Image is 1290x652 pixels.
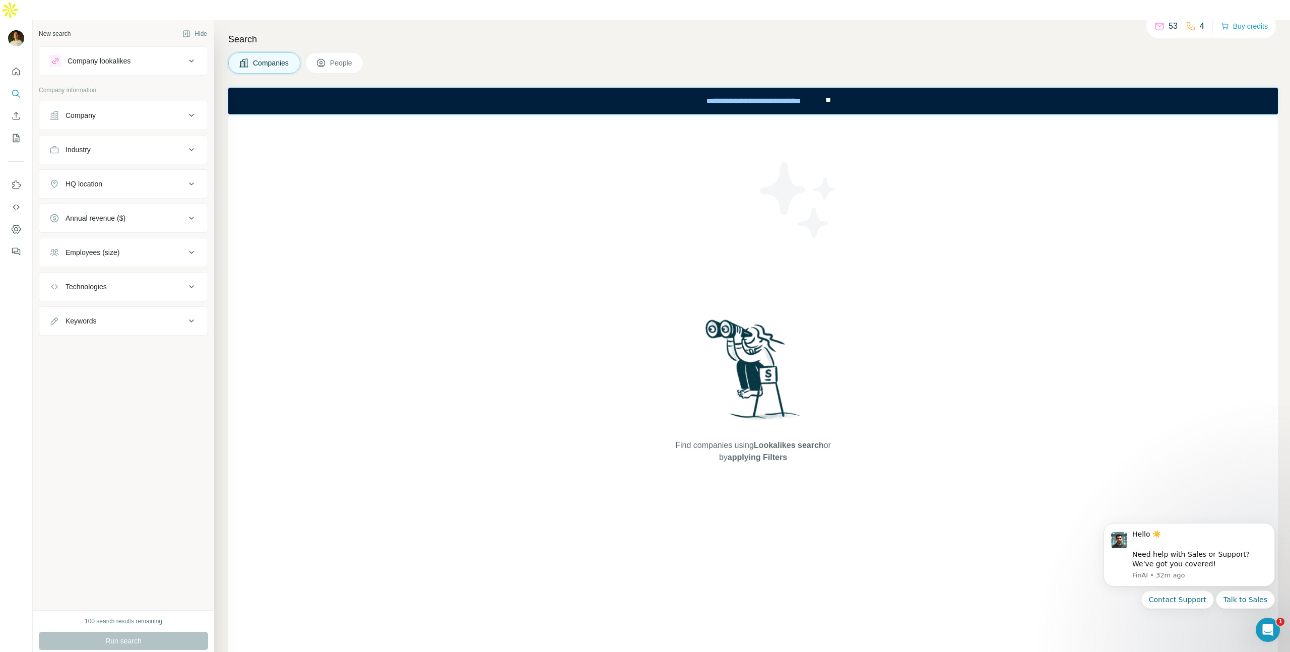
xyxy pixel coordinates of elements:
div: Company lookalikes [68,56,131,66]
img: Avatar [8,30,24,46]
div: Annual revenue ($) [66,213,125,223]
button: HQ location [39,172,208,196]
span: People [330,58,353,68]
button: Industry [39,138,208,162]
button: Use Surfe API [8,198,24,216]
button: Hide [175,26,214,41]
img: Surfe Illustration - Stars [753,155,844,245]
div: Company [66,110,96,120]
button: Employees (size) [39,240,208,265]
p: 4 [1200,20,1204,32]
div: Employees (size) [66,247,119,257]
button: Technologies [39,275,208,299]
button: Enrich CSV [8,107,24,125]
span: Lookalikes search [754,441,824,449]
img: Surfe Illustration - Woman searching with binoculars [701,317,806,429]
button: Annual revenue ($) [39,206,208,230]
div: Keywords [66,316,96,326]
button: Search [8,85,24,103]
span: 1 [1276,618,1284,626]
button: Quick start [8,62,24,81]
button: Buy credits [1221,19,1268,33]
button: My lists [8,129,24,147]
div: HQ location [66,179,102,189]
iframe: Banner [228,88,1278,114]
iframe: Intercom notifications message [1088,511,1290,647]
button: Keywords [39,309,208,333]
span: applying Filters [728,453,787,462]
button: Feedback [8,242,24,260]
div: Industry [66,145,91,155]
h4: Search [228,32,1278,46]
button: Company lookalikes [39,49,208,73]
span: Companies [253,58,290,68]
button: Company [39,103,208,127]
p: Company information [39,86,208,95]
span: Find companies using or by [672,439,833,464]
div: 100 search results remaining [85,617,162,626]
button: Dashboard [8,220,24,238]
iframe: Intercom live chat [1256,618,1280,642]
p: 53 [1169,20,1178,32]
div: New search [39,29,71,38]
div: Technologies [66,282,107,292]
button: Use Surfe on LinkedIn [8,176,24,194]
